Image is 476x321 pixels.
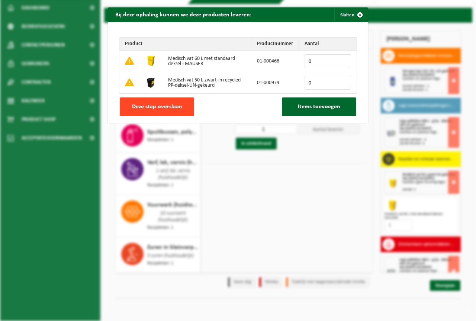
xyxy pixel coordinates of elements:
td: 01-000979 [251,72,299,93]
th: Product [119,38,251,51]
img: 01-000979 [145,76,157,88]
span: Items toevoegen [298,104,340,110]
th: Productnummer [251,38,299,51]
button: Sluiten [334,7,367,22]
img: 01-000468 [145,55,157,67]
h2: Bij deze ophaling kunnen we deze producten leveren: [108,7,259,22]
td: Medisch vat 60 L met standaard deksel - MAUSER [163,51,251,72]
td: 01-000468 [251,51,299,72]
th: Aantal [299,38,357,51]
span: Deze stap overslaan [132,104,182,110]
button: Items toevoegen [282,97,356,116]
button: Deze stap overslaan [120,97,194,116]
td: Medisch vat 50 L-zwart-in recycled PP-deksel-UN-gekeurd [163,72,251,93]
